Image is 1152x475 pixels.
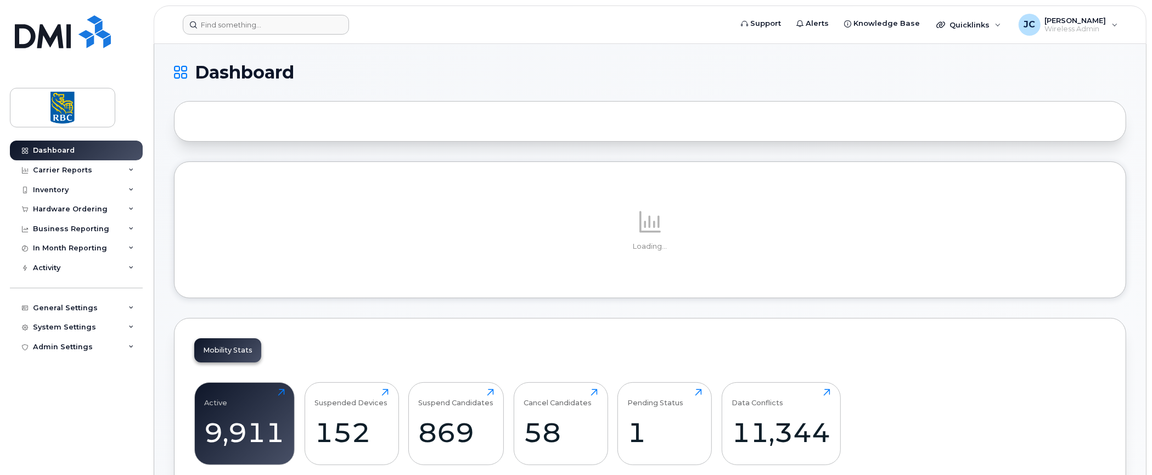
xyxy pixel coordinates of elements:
a: Pending Status1 [628,389,702,459]
div: Pending Status [628,389,684,407]
a: Data Conflicts11,344 [732,389,830,459]
span: Dashboard [195,64,294,81]
p: Loading... [194,242,1106,252]
a: Cancel Candidates58 [524,389,598,459]
div: 152 [314,416,389,449]
div: 58 [524,416,598,449]
a: Suspend Candidates869 [419,389,494,459]
div: Suspend Candidates [419,389,494,407]
div: 1 [628,416,702,449]
div: 869 [419,416,494,449]
div: Active [205,389,228,407]
a: Suspended Devices152 [314,389,389,459]
div: 11,344 [732,416,830,449]
div: 9,911 [205,416,285,449]
a: Active9,911 [205,389,285,459]
div: Cancel Candidates [524,389,592,407]
div: Suspended Devices [314,389,387,407]
div: Data Conflicts [732,389,783,407]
